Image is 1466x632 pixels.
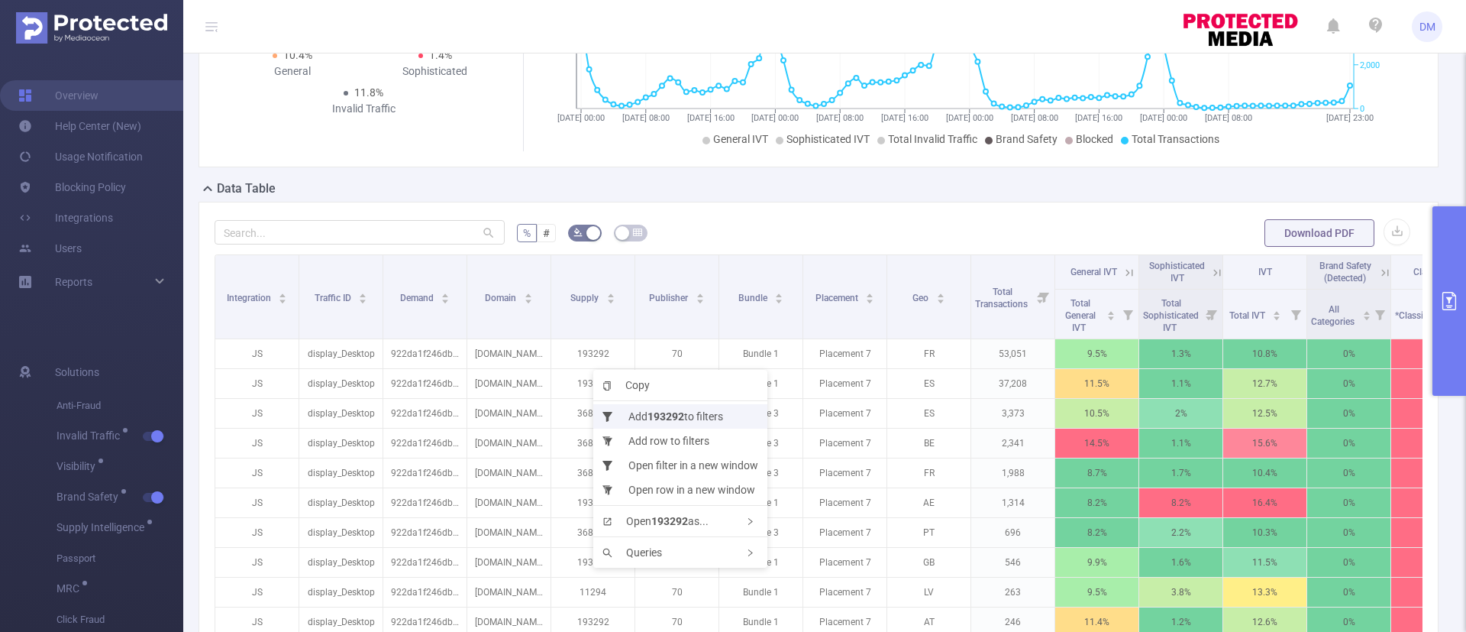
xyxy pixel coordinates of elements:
p: 1.1% [1139,429,1222,458]
p: 922da1f246dbc17 [383,548,467,577]
span: Supply Intelligence [57,522,150,533]
i: icon: caret-up [866,291,874,296]
i: icon: copy [602,381,619,391]
i: icon: caret-down [1107,314,1116,319]
p: BE [887,429,970,458]
i: icon: caret-down [1273,314,1281,319]
p: 922da1f246dbc17 [383,339,467,368]
i: icon: bg-colors [573,228,583,237]
p: 3,373 [971,399,1054,428]
div: Sort [524,291,533,300]
p: JS [215,518,299,547]
li: Open row in a new window [593,478,767,502]
div: Sort [1106,309,1116,318]
span: 11.8% [354,86,383,99]
span: Sophisticated IVT [1149,261,1205,284]
p: 9.5% [1055,339,1138,368]
p: PT [887,518,970,547]
b: 193292 [647,410,684,423]
div: Sort [936,291,945,300]
p: 10.3% [1223,518,1306,547]
p: display_Desktop [299,369,383,398]
p: JS [215,488,299,517]
p: display_Desktop [299,339,383,368]
p: 3.8% [1139,578,1222,607]
p: 922da1f246dbc17 [383,488,467,517]
p: [DOMAIN_NAME] [467,488,551,517]
p: 193292 [551,488,635,517]
span: MRC [57,583,85,594]
div: Sort [774,291,783,300]
span: Total Transactions [975,287,1030,310]
p: 368717 [551,518,635,547]
div: Invalid Traffic [292,101,435,117]
i: icon: caret-up [1273,309,1281,313]
tspan: [DATE] 00:00 [751,113,799,123]
p: 368717 [551,459,635,488]
i: icon: caret-up [606,291,615,296]
li: Add to filters [593,404,767,429]
p: ES [887,399,970,428]
span: All Categories [1311,304,1357,327]
i: icon: caret-up [936,291,945,296]
p: 922da1f246dbc17 [383,399,467,428]
p: 263 [971,578,1054,607]
p: Placement 7 [803,578,886,607]
div: Sort [1272,309,1281,318]
p: 12.7% [1223,369,1306,398]
img: Protected Media [16,12,167,44]
p: 14.5% [1055,429,1138,458]
tspan: [DATE] 16:00 [686,113,734,123]
p: 368717 [551,429,635,458]
input: Search... [215,220,505,245]
p: 2,341 [971,429,1054,458]
p: 0% [1307,548,1390,577]
div: Sort [278,291,287,300]
i: icon: caret-down [441,297,450,302]
span: # [543,227,550,239]
p: Placement 7 [803,518,886,547]
i: icon: caret-down [866,297,874,302]
p: 0% [1307,369,1390,398]
i: Filter menu [1201,290,1222,339]
p: GB [887,548,970,577]
p: [DOMAIN_NAME] [467,578,551,607]
p: 193292 [551,339,635,368]
i: icon: right [746,517,754,526]
tspan: [DATE] 08:00 [1205,113,1252,123]
tspan: [DATE] 16:00 [881,113,928,123]
p: 193292 [551,369,635,398]
p: 1.6% [1139,548,1222,577]
span: Invalid Traffic [57,430,125,441]
div: Sort [696,291,705,300]
div: General [221,63,363,79]
p: 8.2% [1055,488,1138,517]
a: Overview [18,80,98,111]
p: Placement 7 [803,429,886,458]
p: 13.3% [1223,578,1306,607]
p: FR [887,459,970,488]
span: Placement [815,293,861,303]
p: 0% [1307,429,1390,458]
p: display_Desktop [299,548,383,577]
button: Download PDF [1264,219,1374,247]
i: icon: caret-down [775,297,783,302]
li: Add row to filters [593,429,767,453]
p: Placement 7 [803,399,886,428]
p: 922da1f246dbc17 [383,459,467,488]
span: Visibility [57,461,101,472]
p: 0% [1307,399,1390,428]
tspan: [DATE] 08:00 [622,113,669,123]
div: Sort [1362,309,1371,318]
i: icon: right [746,549,754,557]
i: icon: caret-up [279,291,287,296]
i: icon: caret-up [441,291,450,296]
p: JS [215,339,299,368]
i: icon: caret-down [696,297,704,302]
i: Filter menu [1117,290,1138,339]
span: 1.4% [429,49,452,61]
p: 368717 [551,399,635,428]
p: 0% [1307,488,1390,517]
p: 15.6% [1223,429,1306,458]
p: 37,208 [971,369,1054,398]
